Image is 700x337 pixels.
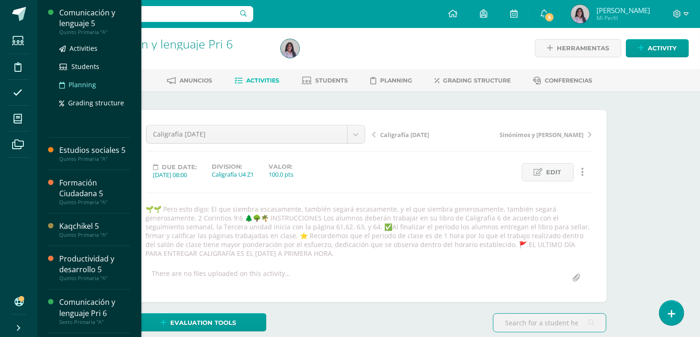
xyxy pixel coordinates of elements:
span: Caligrafía [DATE] [153,125,340,143]
a: Grading structure [435,73,511,88]
div: Kaqchikel 5 [59,221,130,232]
div: Sexto Primaria "A" [59,319,130,325]
a: Kaqchikel 5Quinto Primaria "A" [59,221,130,238]
span: Planning [381,77,413,84]
div: [DATE] 08:00 [153,171,197,179]
a: Caligrafía [DATE] [146,125,365,143]
a: Planning [59,79,130,90]
a: Comunicación y lenguaje Pri 6 [73,36,233,52]
div: Quinto Primaria "A" [59,199,130,206]
a: Activities [59,43,130,54]
span: Grading structure [444,77,511,84]
label: Valor: [269,163,294,170]
a: Students [302,73,348,88]
div: Formación Ciudadana 5 [59,178,130,199]
a: Caligrafía [DATE] [373,130,482,139]
a: Herramientas [535,39,621,57]
a: Anuncios [167,73,213,88]
span: Evaluation tools [171,314,236,331]
div: 100.0 pts [269,170,294,179]
div: There are no files uploaded on this activity… [152,269,291,287]
div: Estudios sociales 5 [59,145,130,156]
span: Grading structure [68,98,124,107]
a: Grading structure [59,97,130,108]
label: Division: [212,163,254,170]
div: Sexto Primaria 'A' [73,50,270,59]
span: Mi Perfil [596,14,650,22]
a: Productividad y desarrollo 5Quinto Primaria "A" [59,254,130,282]
div: Caligrafía U4 Z1 [212,170,254,179]
span: Caligrafía [DATE] [381,131,430,139]
span: Activities [69,44,97,53]
span: Activities [247,77,280,84]
input: Search a user… [43,6,253,22]
span: Students [71,62,99,71]
a: Formación Ciudadana 5Quinto Primaria "A" [59,178,130,206]
a: Estudios sociales 5Quinto Primaria "A" [59,145,130,162]
a: Evaluation tools [131,313,266,331]
div: Quinto Primaria "A" [59,232,130,238]
div: Quinto Primaria "A" [59,156,130,162]
a: Sinónimos y [PERSON_NAME] [482,130,592,139]
img: 2e7ec2bf65bdb1b7ba449eab1a65d432.png [571,5,589,23]
span: 5 [544,12,554,22]
a: Activities [235,73,280,88]
a: Students [59,61,130,72]
span: Edit [547,164,561,181]
span: Due date: [162,164,197,171]
span: Anuncios [180,77,213,84]
span: Conferencias [545,77,593,84]
div: Comunicación y lenguaje Pri 6 [59,297,130,318]
div: Quinto Primaria "A" [59,275,130,282]
span: Herramientas [557,40,609,57]
a: Activity [626,39,689,57]
h1: Comunicación y lenguaje Pri 6 [73,37,270,50]
span: Planning [69,80,96,89]
span: Sinónimos y [PERSON_NAME] [500,131,584,139]
div: 🌱🌱 Pero esto digo: El que siembra escasamente, también segará escasamente, y el que siembra gener... [142,205,596,258]
a: Planning [371,73,413,88]
span: [PERSON_NAME] [596,6,650,15]
div: Productividad y desarrollo 5 [59,254,130,275]
input: Search for a student here… [493,314,606,332]
a: Conferencias [534,73,593,88]
img: 2e7ec2bf65bdb1b7ba449eab1a65d432.png [281,39,299,58]
div: Comunicación y lenguaje 5 [59,7,130,29]
a: Comunicación y lenguaje Pri 6Sexto Primaria "A" [59,297,130,325]
span: Students [316,77,348,84]
div: Quinto Primaria "A" [59,29,130,35]
a: Comunicación y lenguaje 5Quinto Primaria "A" [59,7,130,35]
span: Activity [648,40,677,57]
